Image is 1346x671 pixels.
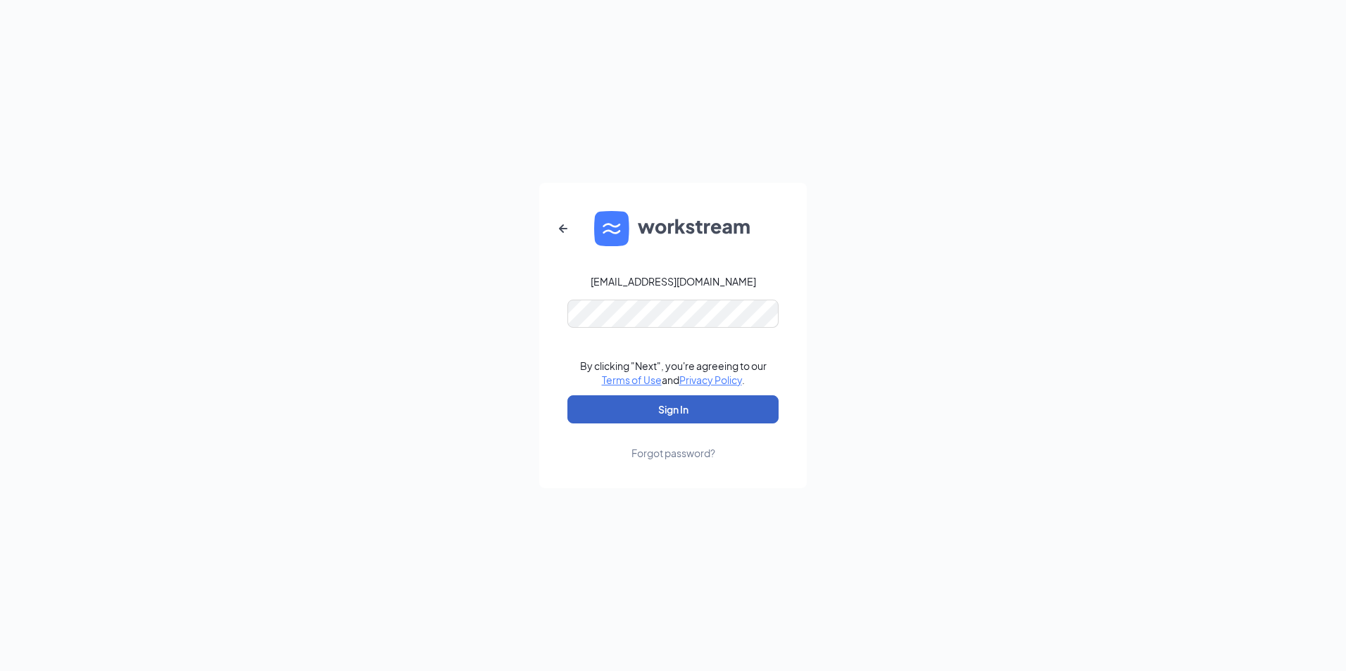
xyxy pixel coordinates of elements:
[602,373,662,386] a: Terms of Use
[631,446,715,460] div: Forgot password?
[580,359,767,387] div: By clicking "Next", you're agreeing to our and .
[591,274,756,288] div: [EMAIL_ADDRESS][DOMAIN_NAME]
[594,211,752,246] img: WS logo and Workstream text
[555,220,572,237] svg: ArrowLeftNew
[567,395,779,423] button: Sign In
[679,373,742,386] a: Privacy Policy
[631,423,715,460] a: Forgot password?
[546,212,580,245] button: ArrowLeftNew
